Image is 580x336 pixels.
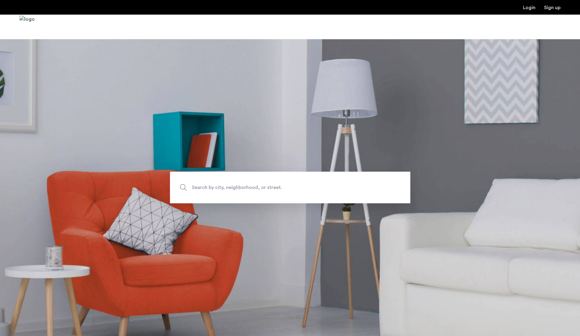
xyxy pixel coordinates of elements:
[19,16,35,38] img: logo
[192,184,360,192] span: Search by city, neighborhood, or street.
[19,16,35,38] a: Cazamio Logo
[170,172,410,203] input: Apartment Search
[544,5,561,10] a: Registration
[523,5,536,10] a: Login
